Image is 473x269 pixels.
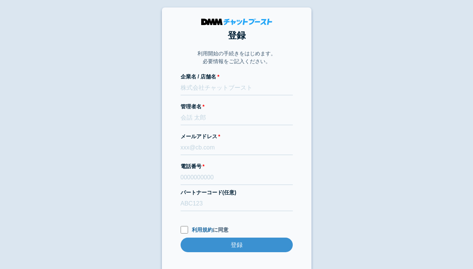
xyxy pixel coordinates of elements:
[181,163,293,170] label: 電話番号
[181,111,293,125] input: 会話 太郎
[181,197,293,211] input: ABC123
[181,189,293,197] label: パートナーコード(任意)
[181,238,293,252] input: 登録
[181,170,293,185] input: 0000000000
[181,140,293,155] input: xxx@cb.com
[181,103,293,111] label: 管理者名
[181,226,293,234] label: に同意
[181,226,188,234] input: 利用規約に同意
[197,50,276,65] p: 利用開始の手続きをはじめます。 必要情報をご記入ください。
[181,73,293,81] label: 企業名 / 店舗名
[181,29,293,42] h1: 登録
[181,81,293,95] input: 株式会社チャットブースト
[181,133,293,140] label: メールアドレス
[201,19,272,25] img: DMMチャットブースト
[192,227,213,233] a: 利用規約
